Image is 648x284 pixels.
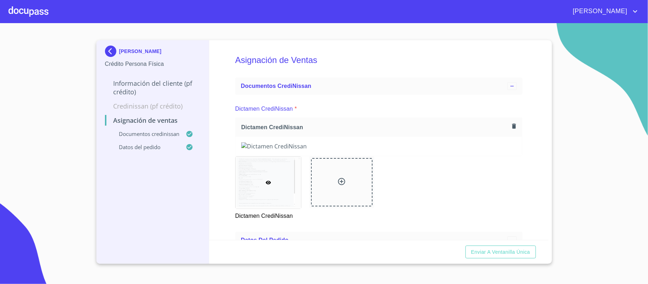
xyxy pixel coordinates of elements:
[105,116,201,125] p: Asignación de Ventas
[105,46,201,60] div: [PERSON_NAME]
[235,46,522,75] h5: Asignación de Ventas
[465,246,536,259] button: Enviar a Ventanilla única
[241,123,510,131] span: Dictamen CrediNissan
[471,248,530,257] span: Enviar a Ventanilla única
[241,142,516,150] img: Dictamen CrediNissan
[119,48,162,54] p: [PERSON_NAME]
[235,78,522,95] div: Documentos CrediNissan
[105,79,201,96] p: Información del cliente (PF crédito)
[105,143,186,151] p: Datos del pedido
[568,6,631,17] span: [PERSON_NAME]
[241,237,289,243] span: Datos del pedido
[235,105,293,113] p: Dictamen CrediNissan
[105,60,201,68] p: Crédito Persona Física
[105,130,186,137] p: Documentos CrediNissan
[235,209,301,220] p: Dictamen CrediNissan
[241,83,311,89] span: Documentos CrediNissan
[105,102,201,110] p: Credinissan (PF crédito)
[105,46,119,57] img: Docupass spot blue
[568,6,639,17] button: account of current user
[235,232,522,249] div: Datos del pedido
